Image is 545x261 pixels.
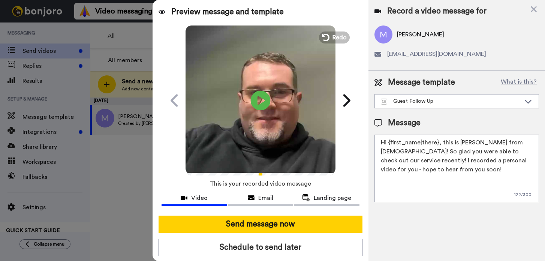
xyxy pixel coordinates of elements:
[381,99,387,105] img: Message-temps.svg
[191,193,208,202] span: Video
[387,49,486,58] span: [EMAIL_ADDRESS][DOMAIN_NAME]
[159,216,362,233] button: Send message now
[258,193,273,202] span: Email
[388,77,455,88] span: Message template
[210,175,311,192] span: This is your recorded video message
[314,193,351,202] span: Landing page
[499,77,539,88] button: What is this?
[381,97,521,105] div: Guest Follow Up
[159,239,362,256] button: Schedule to send later
[388,117,421,129] span: Message
[374,135,539,202] textarea: Hi {first_name|there}, this is [PERSON_NAME] from [DEMOGRAPHIC_DATA]! So glad you were able to ch...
